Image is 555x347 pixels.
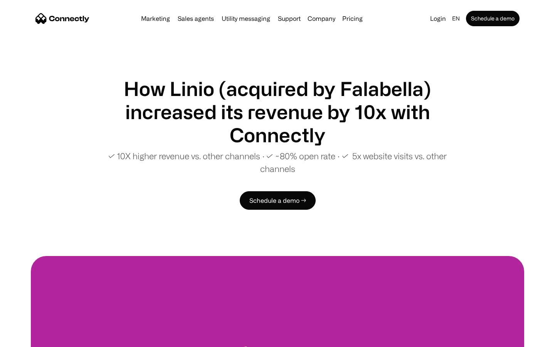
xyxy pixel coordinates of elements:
[240,191,316,210] a: Schedule a demo →
[452,13,460,24] div: en
[308,13,335,24] div: Company
[15,334,46,344] ul: Language list
[92,77,462,147] h1: How Linio (acquired by Falabella) increased its revenue by 10x with Connectly
[427,13,449,24] a: Login
[92,150,462,175] p: ✓ 10X higher revenue vs. other channels ∙ ✓ ~80% open rate ∙ ✓ 5x website visits vs. other channels
[219,15,273,22] a: Utility messaging
[275,15,304,22] a: Support
[138,15,173,22] a: Marketing
[466,11,520,26] a: Schedule a demo
[339,15,366,22] a: Pricing
[8,333,46,344] aside: Language selected: English
[175,15,217,22] a: Sales agents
